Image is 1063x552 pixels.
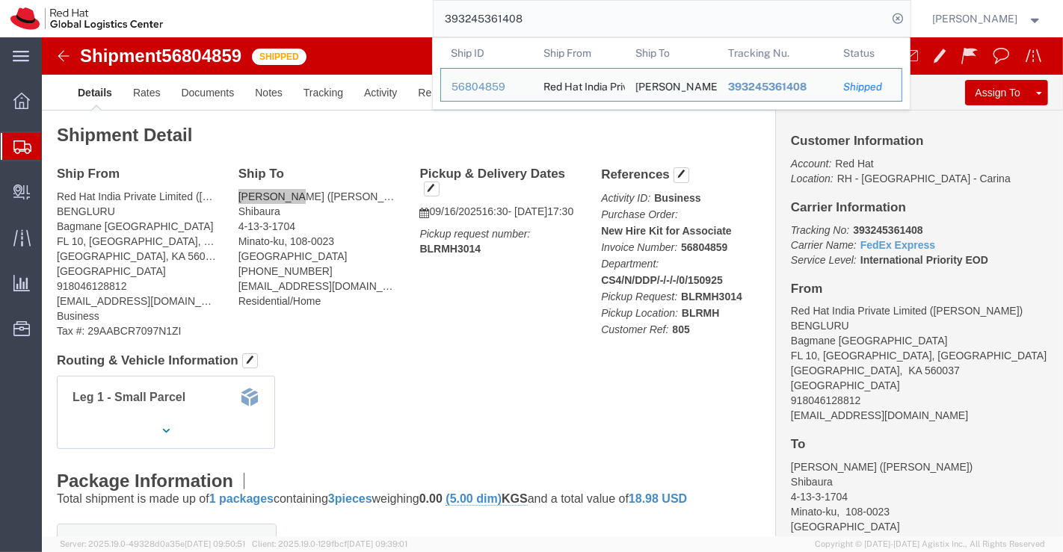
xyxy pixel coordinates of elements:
[933,10,1018,27] span: Sumitra Hansdah
[42,37,1063,536] iframe: FS Legacy Container
[543,69,614,101] div: Red Hat India Private Limited
[440,38,533,68] th: Ship ID
[347,539,407,548] span: [DATE] 09:39:01
[727,79,822,95] div: 393245361408
[60,539,245,548] span: Server: 2025.19.0-49328d0a35e
[833,38,902,68] th: Status
[717,38,833,68] th: Tracking Nu.
[635,69,707,101] div: Ryo Hatada
[434,1,888,37] input: Search for shipment number, reference number
[10,7,163,30] img: logo
[932,10,1043,28] button: [PERSON_NAME]
[452,79,523,95] div: 56804859
[532,38,625,68] th: Ship From
[815,538,1045,551] span: Copyright © [DATE]-[DATE] Agistix Inc., All Rights Reserved
[843,79,891,95] div: Shipped
[625,38,718,68] th: Ship To
[185,539,245,548] span: [DATE] 09:50:51
[727,81,806,93] span: 393245361408
[440,38,910,109] table: Search Results
[252,539,407,548] span: Client: 2025.19.0-129fbcf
